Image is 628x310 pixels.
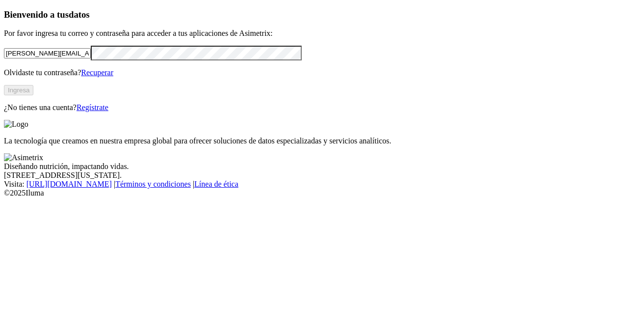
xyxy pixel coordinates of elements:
[115,180,191,188] a: Términos y condiciones
[77,103,108,112] a: Regístrate
[4,171,624,180] div: [STREET_ADDRESS][US_STATE].
[4,137,624,145] p: La tecnología que creamos en nuestra empresa global para ofrecer soluciones de datos especializad...
[4,103,624,112] p: ¿No tienes una cuenta?
[194,180,238,188] a: Línea de ética
[4,180,624,189] div: Visita : | |
[4,68,624,77] p: Olvidaste tu contraseña?
[4,153,43,162] img: Asimetrix
[4,85,33,95] button: Ingresa
[81,68,113,77] a: Recuperar
[4,162,624,171] div: Diseñando nutrición, impactando vidas.
[4,29,624,38] p: Por favor ingresa tu correo y contraseña para acceder a tus aplicaciones de Asimetrix:
[4,120,28,129] img: Logo
[4,9,624,20] h3: Bienvenido a tus
[26,180,112,188] a: [URL][DOMAIN_NAME]
[4,48,91,58] input: Tu correo
[69,9,90,20] span: datos
[4,189,624,197] div: © 2025 Iluma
